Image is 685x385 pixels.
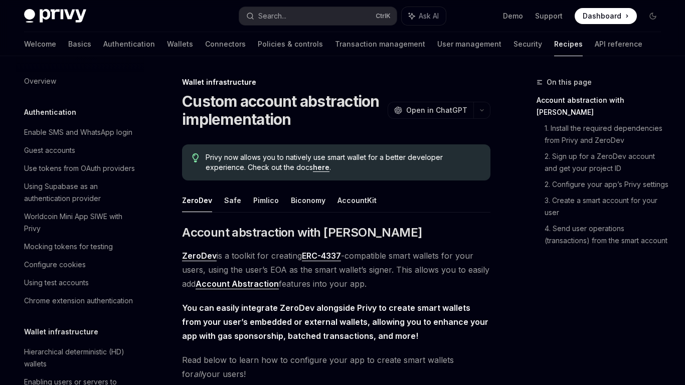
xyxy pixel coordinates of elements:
strong: You can easily integrate ZeroDev alongside Privy to create smart wallets from your user’s embedde... [182,303,488,341]
div: Guest accounts [24,144,75,156]
a: Chrome extension authentication [16,292,144,310]
span: Privy now allows you to natively use smart wallet for a better developer experience. Check out th... [206,152,480,172]
span: On this page [547,76,592,88]
a: Hierarchical deterministic (HD) wallets [16,343,144,373]
div: Wallet infrastructure [182,77,490,87]
a: Recipes [554,32,583,56]
a: Mocking tokens for testing [16,238,144,256]
div: Search... [258,10,286,22]
div: Using test accounts [24,277,89,289]
div: Use tokens from OAuth providers [24,162,135,174]
a: Authentication [103,32,155,56]
a: 1. Install the required dependencies from Privy and ZeroDev [545,120,669,148]
img: dark logo [24,9,86,23]
a: here [313,163,329,172]
a: Use tokens from OAuth providers [16,159,144,177]
button: Biconomy [291,188,325,212]
span: is a toolkit for creating -compatible smart wallets for your users, using the user’s EOA as the s... [182,249,490,291]
div: Hierarchical deterministic (HD) wallets [24,346,138,370]
button: Safe [224,188,241,212]
a: Using test accounts [16,274,144,292]
a: 3. Create a smart account for your user [545,192,669,221]
div: Chrome extension authentication [24,295,133,307]
h5: Wallet infrastructure [24,326,98,338]
a: User management [437,32,501,56]
a: 4. Send user operations (transactions) from the smart account [545,221,669,249]
a: Wallets [167,32,193,56]
a: ERC-4337 [302,251,341,261]
em: all [194,369,202,379]
button: Search...CtrlK [239,7,397,25]
button: Open in ChatGPT [388,102,473,119]
a: Security [513,32,542,56]
a: Policies & controls [258,32,323,56]
span: Dashboard [583,11,621,21]
a: Guest accounts [16,141,144,159]
div: Using Supabase as an authentication provider [24,180,138,205]
div: Enable SMS and WhatsApp login [24,126,132,138]
a: Using Supabase as an authentication provider [16,177,144,208]
button: AccountKit [337,188,377,212]
a: API reference [595,32,642,56]
a: Demo [503,11,523,21]
a: Basics [68,32,91,56]
a: Overview [16,72,144,90]
a: Configure cookies [16,256,144,274]
a: Support [535,11,563,21]
a: 2. Configure your app’s Privy settings [545,176,669,192]
h5: Authentication [24,106,76,118]
span: Ask AI [419,11,439,21]
div: Worldcoin Mini App SIWE with Privy [24,211,138,235]
svg: Tip [192,153,199,162]
a: Worldcoin Mini App SIWE with Privy [16,208,144,238]
button: Ask AI [402,7,446,25]
a: Account abstraction with [PERSON_NAME] [537,92,669,120]
a: Welcome [24,32,56,56]
div: Mocking tokens for testing [24,241,113,253]
a: Enable SMS and WhatsApp login [16,123,144,141]
h1: Custom account abstraction implementation [182,92,384,128]
div: Overview [24,75,56,87]
a: Dashboard [575,8,637,24]
span: Ctrl K [376,12,391,20]
div: Configure cookies [24,259,86,271]
a: 2. Sign up for a ZeroDev account and get your project ID [545,148,669,176]
button: Pimlico [253,188,279,212]
span: Account abstraction with [PERSON_NAME] [182,225,422,241]
a: ZeroDev [182,251,217,261]
a: Transaction management [335,32,425,56]
a: Account Abstraction [196,279,279,289]
button: ZeroDev [182,188,212,212]
a: Connectors [205,32,246,56]
button: Toggle dark mode [645,8,661,24]
span: Open in ChatGPT [406,105,467,115]
span: Read below to learn how to configure your app to create smart wallets for your users! [182,353,490,381]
